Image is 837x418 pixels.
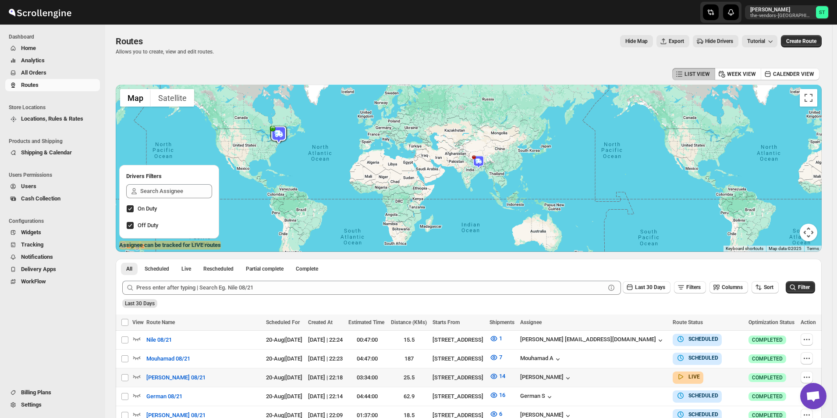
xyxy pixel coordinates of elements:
span: Columns [722,284,743,290]
button: Hide Drivers [693,35,738,47]
span: 1 [499,335,502,342]
input: Search Assignee [140,184,212,198]
div: [PERSON_NAME] [520,374,572,382]
div: 62.9 [391,392,427,401]
div: [STREET_ADDRESS] [433,373,484,382]
button: Map action label [620,35,653,47]
p: the-vendors-[GEOGRAPHIC_DATA] [750,13,812,18]
span: 6 [499,411,502,417]
button: Keyboard shortcuts [726,246,763,252]
span: Filter [798,284,810,290]
div: [STREET_ADDRESS] [433,354,484,363]
span: COMPLETED [752,374,783,381]
span: Action [801,319,816,325]
input: Press enter after typing | Search Eg. Nile 08/21 [136,281,605,295]
span: Shipments [489,319,514,325]
span: Distance (KMs) [391,319,427,325]
button: Users [5,180,100,193]
button: 1 [484,332,507,346]
b: SCHEDULED [688,411,718,418]
span: On Duty [138,205,157,212]
span: Live [181,265,191,272]
button: [PERSON_NAME] 08/21 [141,371,211,385]
button: SCHEDULED [676,335,718,343]
span: WEEK VIEW [727,71,756,78]
span: Delivery Apps [21,266,56,272]
button: Show satellite imagery [151,89,194,107]
button: Tracking [5,239,100,251]
span: All [126,265,132,272]
b: SCHEDULED [688,355,718,361]
span: Starts From [433,319,460,325]
button: Show street map [120,89,151,107]
button: SCHEDULED [676,391,718,400]
span: Filters [686,284,701,290]
div: [STREET_ADDRESS] [433,336,484,344]
p: [PERSON_NAME] [750,6,812,13]
div: [DATE] | 22:23 [308,354,343,363]
button: LIVE [676,372,700,381]
button: Filter [786,281,815,293]
button: Nile 08/21 [141,333,177,347]
span: Notifications [21,254,53,260]
button: Cash Collection [5,193,100,205]
img: ScrollEngine [7,1,73,23]
button: [PERSON_NAME] [EMAIL_ADDRESS][DOMAIN_NAME] [520,336,665,345]
span: Cash Collection [21,195,60,202]
span: Locations, Rules & Rates [21,115,83,122]
span: Off Duty [138,222,158,229]
span: Mouhamad 08/21 [146,354,190,363]
span: Sort [764,284,773,290]
span: Partial complete [246,265,284,272]
div: [STREET_ADDRESS] [433,392,484,401]
span: Assignee [520,319,542,325]
span: Settings [21,401,42,408]
button: Tutorial [742,35,777,47]
span: Route Status [673,319,703,325]
span: 16 [499,392,505,398]
button: Export [656,35,689,47]
span: All Orders [21,69,46,76]
button: WEEK VIEW [715,68,761,80]
button: Filters [674,281,706,293]
button: 7 [484,350,507,364]
span: Rescheduled [203,265,234,272]
button: CALENDER VIEW [761,68,819,80]
span: 20-Aug | [DATE] [266,374,302,381]
span: Analytics [21,57,45,64]
button: Toggle fullscreen view [800,89,817,107]
a: Open this area in Google Maps (opens a new window) [118,240,147,252]
img: Google [118,240,147,252]
span: Last 30 Days [635,284,665,290]
span: COMPLETED [752,393,783,400]
span: Products and Shipping [9,138,101,145]
button: Settings [5,399,100,411]
text: ST [819,10,825,15]
span: Scheduled [145,265,169,272]
button: Notifications [5,251,100,263]
span: CALENDER VIEW [773,71,814,78]
span: Tutorial [747,38,765,45]
span: 20-Aug | [DATE] [266,393,302,400]
b: LIVE [688,374,700,380]
span: Export [669,38,684,45]
button: Shipping & Calendar [5,146,100,159]
div: 25.5 [391,373,427,382]
button: Widgets [5,226,100,239]
span: Last 30 Days [125,300,155,307]
div: German S [520,393,554,401]
div: 04:44:00 [348,392,385,401]
span: Created At [308,319,333,325]
p: Allows you to create, view and edit routes. [116,48,214,55]
span: COMPLETED [752,355,783,362]
button: Mouhamad A [520,355,562,364]
div: 00:47:00 [348,336,385,344]
span: Map data ©2025 [769,246,802,251]
b: SCHEDULED [688,393,718,399]
a: Open chat [800,383,826,409]
span: Estimated Time [348,319,384,325]
span: Store Locations [9,104,101,111]
span: 20-Aug | [DATE] [266,355,302,362]
button: SCHEDULED [676,354,718,362]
